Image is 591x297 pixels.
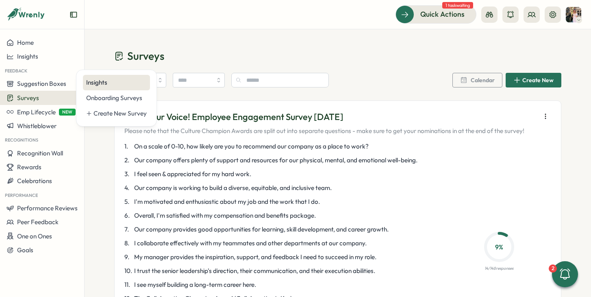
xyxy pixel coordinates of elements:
[70,11,78,19] button: Expand sidebar
[17,177,52,185] span: Celebrations
[522,77,554,83] span: Create New
[124,183,133,192] span: 4 .
[134,266,375,275] span: I trust the senior leadership's direction, their communication, and their execution abilities.
[471,77,495,83] span: Calendar
[17,39,34,46] span: Home
[17,52,38,60] span: Insights
[17,94,39,102] span: Surveys
[134,239,367,248] span: I collaborate effectively with my teammates and other departments at our company.
[134,170,251,179] span: I feel seen & appreciated for my hard work.
[134,183,332,192] span: Our company is working to build a diverse, equitable, and inclusive team.
[124,127,524,135] p: Please note that the Culture Champion Awards are split out into separate questions - make sure to...
[442,2,473,9] span: 1 task waiting
[134,211,316,220] span: Overall, I'm satisfied with my compensation and benefits package.
[124,239,133,248] span: 8 .
[134,253,376,262] span: My manager provides the inspiration, support, and feedback I need to succeed in my role.
[134,197,320,206] span: I'm motivated and enthusiastic about my job and the work that I do.
[86,94,147,103] div: Onboarding Surveys
[17,122,56,130] span: Whistleblower
[552,261,578,287] button: 2
[124,225,133,234] span: 7 .
[124,111,524,123] p: Raise Your Voice! Employee Engagement Survey [DATE]
[17,232,52,240] span: One on Ones
[17,204,78,212] span: Performance Reviews
[124,266,133,275] span: 10 .
[59,109,76,116] span: NEW
[134,142,369,151] span: On a scale of 0-10, how likely are you to recommend our company as a place to work?
[127,49,164,63] span: Surveys
[487,242,512,252] p: 9 %
[17,108,56,116] span: Emp Lifecycle
[485,265,513,272] p: 14 / 148 responses
[420,9,465,20] span: Quick Actions
[395,5,476,23] button: Quick Actions
[134,225,389,234] span: Our company provides good opportunities for learning, skill development, and career growth.
[17,80,66,87] span: Suggestion Boxes
[124,197,133,206] span: 5 .
[93,109,147,118] div: Create New Survey
[83,75,150,90] a: Insights
[17,149,63,157] span: Recognition Wall
[124,253,133,262] span: 9 .
[124,156,133,165] span: 2 .
[17,163,41,171] span: Rewards
[452,73,502,87] button: Calendar
[566,7,581,22] img: Hannah Saunders
[124,211,133,220] span: 6 .
[506,73,561,87] button: Create New
[17,218,59,226] span: Peer Feedback
[124,142,133,151] span: 1 .
[17,246,33,254] span: Goals
[134,156,417,165] span: Our company offers plenty of support and resources for our physical, mental, and emotional well-b...
[134,280,256,289] span: I see myself building a long-term career here.
[124,170,133,179] span: 3 .
[549,264,557,273] div: 2
[83,106,150,121] a: Create New Survey
[86,78,147,87] div: Insights
[83,90,150,106] a: Onboarding Surveys
[124,280,133,289] span: 11 .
